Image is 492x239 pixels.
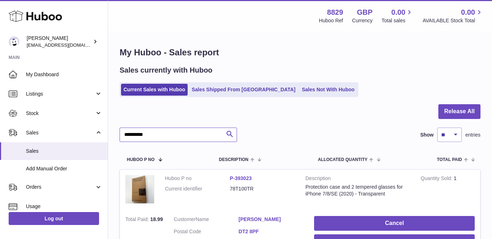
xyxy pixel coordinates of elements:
h2: Sales currently with Huboo [120,65,213,75]
dd: 78T100TR [230,185,295,192]
span: Stock [26,110,95,117]
img: 88291680274113.png [125,175,154,203]
strong: Total Paid [125,216,150,224]
span: [EMAIL_ADDRESS][DOMAIN_NAME] [27,42,106,48]
a: Sales Shipped From [GEOGRAPHIC_DATA] [189,84,298,96]
dt: Postal Code [174,228,238,237]
span: Sales [26,129,95,136]
strong: 8829 [327,8,343,17]
div: [PERSON_NAME] [27,35,91,49]
span: AVAILABLE Stock Total [422,17,483,24]
dt: Current identifier [165,185,230,192]
a: DT2 8PF [238,228,303,235]
label: Show [420,132,434,138]
span: Huboo P no [127,157,155,162]
td: 1 [415,170,480,211]
span: Listings [26,91,95,97]
div: Protection case and 2 tempered glasses for iPhone 7/8/SE (2020) - Transparent [305,184,410,197]
div: Huboo Ref [319,17,343,24]
dt: Huboo P no [165,175,230,182]
dt: Name [174,216,238,225]
span: My Dashboard [26,71,102,78]
a: Log out [9,212,99,225]
a: P-393023 [230,175,252,181]
span: entries [465,132,480,138]
span: Customer [174,216,196,222]
a: 0.00 AVAILABLE Stock Total [422,8,483,24]
a: 0.00 Total sales [381,8,413,24]
a: Current Sales with Huboo [121,84,188,96]
span: Total sales [381,17,413,24]
h1: My Huboo - Sales report [120,47,480,58]
span: Description [219,157,249,162]
span: Add Manual Order [26,165,102,172]
span: Sales [26,148,102,155]
span: Orders [26,184,95,190]
span: Total paid [437,157,462,162]
span: Usage [26,203,102,210]
span: 18.99 [150,216,163,222]
strong: GBP [357,8,372,17]
a: [PERSON_NAME] [238,216,303,223]
span: ALLOCATED Quantity [318,157,367,162]
div: Currency [352,17,373,24]
button: Cancel [314,216,475,231]
button: Release All [438,104,480,119]
img: commandes@kpmatech.com [9,36,19,47]
strong: Description [305,175,410,184]
span: 0.00 [461,8,475,17]
strong: Quantity Sold [421,175,454,183]
span: 0.00 [392,8,406,17]
a: Sales Not With Huboo [299,84,357,96]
